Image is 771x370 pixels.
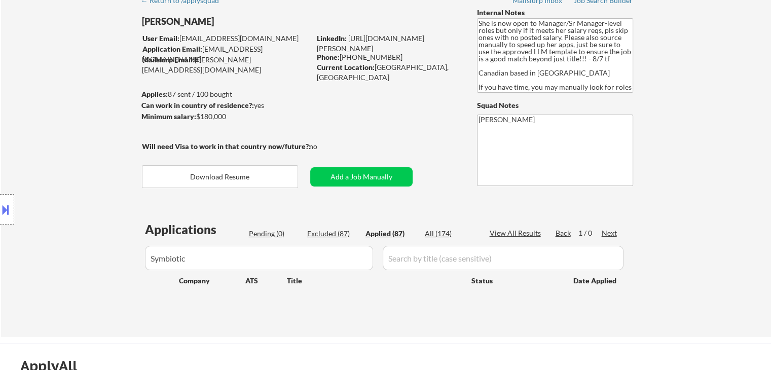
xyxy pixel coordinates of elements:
[556,228,572,238] div: Back
[310,167,413,187] button: Add a Job Manually
[317,34,424,53] a: [URL][DOMAIN_NAME][PERSON_NAME]
[142,33,310,44] div: [EMAIL_ADDRESS][DOMAIN_NAME]
[573,276,618,286] div: Date Applied
[141,101,254,109] strong: Can work in country of residence?:
[142,55,310,75] div: [PERSON_NAME][EMAIL_ADDRESS][DOMAIN_NAME]
[309,141,338,152] div: no
[471,271,559,289] div: Status
[249,229,300,239] div: Pending (0)
[602,228,618,238] div: Next
[142,15,350,28] div: [PERSON_NAME]
[142,34,179,43] strong: User Email:
[383,246,623,270] input: Search by title (case sensitive)
[365,229,416,239] div: Applied (87)
[317,63,375,71] strong: Current Location:
[142,44,310,64] div: [EMAIL_ADDRESS][DOMAIN_NAME]
[490,228,544,238] div: View All Results
[142,165,298,188] button: Download Resume
[578,228,602,238] div: 1 / 0
[477,100,633,110] div: Squad Notes
[142,142,311,151] strong: Will need Visa to work in that country now/future?:
[141,112,310,122] div: $180,000
[245,276,287,286] div: ATS
[317,53,340,61] strong: Phone:
[307,229,358,239] div: Excluded (87)
[317,34,347,43] strong: LinkedIn:
[179,276,245,286] div: Company
[145,224,245,236] div: Applications
[141,100,307,110] div: yes
[317,52,460,62] div: [PHONE_NUMBER]
[142,45,202,53] strong: Application Email:
[141,89,310,99] div: 87 sent / 100 bought
[425,229,475,239] div: All (174)
[477,8,633,18] div: Internal Notes
[142,55,195,64] strong: Mailslurp Email:
[317,62,460,82] div: [GEOGRAPHIC_DATA], [GEOGRAPHIC_DATA]
[145,246,373,270] input: Search by company (case sensitive)
[287,276,462,286] div: Title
